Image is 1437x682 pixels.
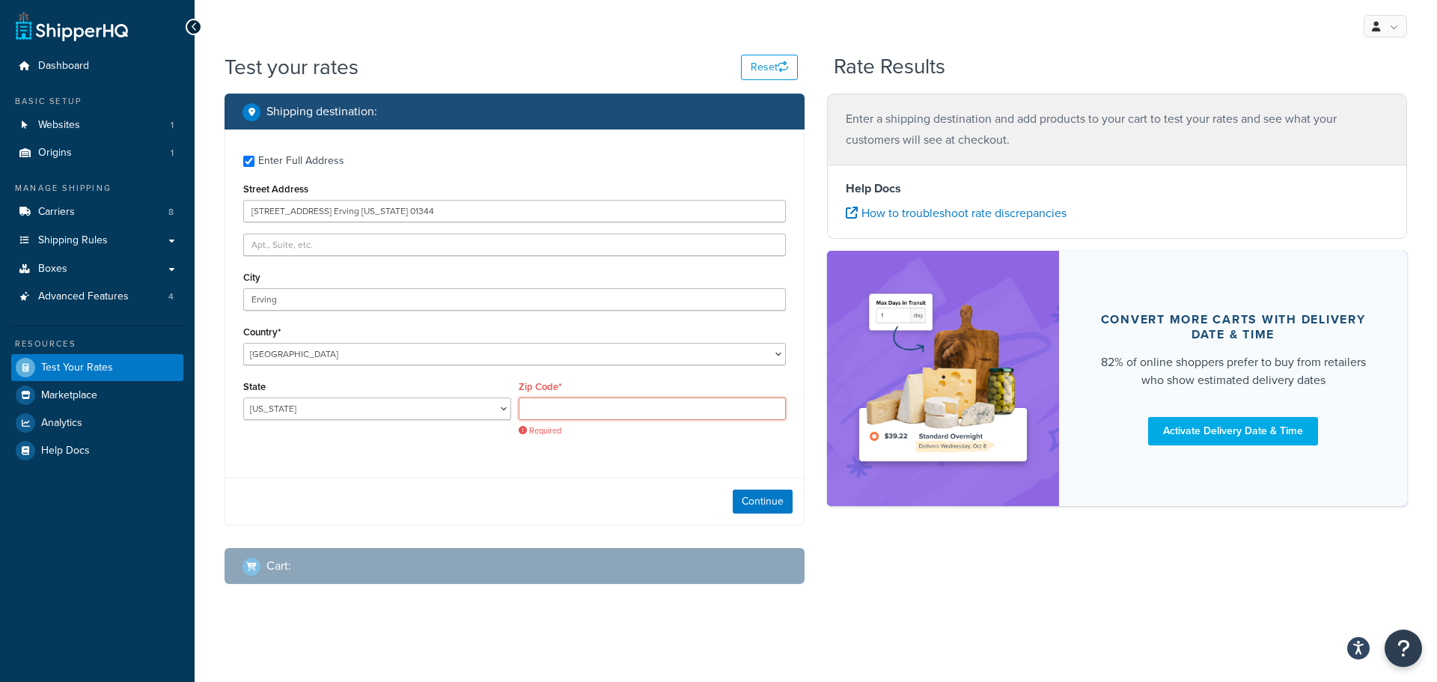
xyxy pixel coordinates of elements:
a: Marketplace [11,382,183,409]
span: Help Docs [41,445,90,457]
a: Test Your Rates [11,354,183,381]
a: Shipping Rules [11,227,183,255]
p: Enter a shipping destination and add products to your cart to test your rates and see what your c... [846,109,1388,150]
li: Websites [11,112,183,139]
h2: Cart : [266,559,291,573]
span: Analytics [41,417,82,430]
span: Origins [38,147,72,159]
span: Test Your Rates [41,362,113,374]
button: Open Resource Center [1385,630,1422,667]
a: Advanced Features4 [11,283,183,311]
a: Carriers8 [11,198,183,226]
label: City [243,272,260,283]
li: Origins [11,139,183,167]
a: Dashboard [11,52,183,80]
h4: Help Docs [846,180,1388,198]
span: Boxes [38,263,67,275]
label: Zip Code* [519,381,561,392]
div: 82% of online shoppers prefer to buy from retailers who show estimated delivery dates [1095,353,1371,389]
button: Reset [741,55,798,80]
h1: Test your rates [225,52,359,82]
a: Origins1 [11,139,183,167]
span: Websites [38,119,80,132]
span: 1 [171,119,174,132]
a: How to troubleshoot rate discrepancies [846,204,1067,222]
span: 1 [171,147,174,159]
img: feature-image-ddt-36eae7f7280da8017bfb280eaccd9c446f90b1fe08728e4019434db127062ab4.png [849,273,1037,484]
div: Resources [11,338,183,350]
a: Activate Delivery Date & Time [1148,417,1318,445]
li: Carriers [11,198,183,226]
div: Basic Setup [11,95,183,108]
input: Enter Full Address [243,156,254,167]
div: Manage Shipping [11,182,183,195]
div: Enter Full Address [258,150,344,171]
a: Websites1 [11,112,183,139]
h2: Rate Results [834,55,945,79]
span: Dashboard [38,60,89,73]
span: Carriers [38,206,75,219]
span: Shipping Rules [38,234,108,247]
span: Advanced Features [38,290,129,303]
input: Apt., Suite, etc. [243,234,786,256]
label: Street Address [243,183,308,195]
span: 4 [168,290,174,303]
a: Analytics [11,409,183,436]
span: Required [519,425,787,436]
div: Convert more carts with delivery date & time [1095,312,1371,342]
a: Boxes [11,255,183,283]
li: Advanced Features [11,283,183,311]
h2: Shipping destination : [266,105,377,118]
button: Continue [733,490,793,514]
span: Marketplace [41,389,97,402]
label: State [243,381,266,392]
span: 8 [168,206,174,219]
label: Country* [243,326,281,338]
a: Help Docs [11,437,183,464]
